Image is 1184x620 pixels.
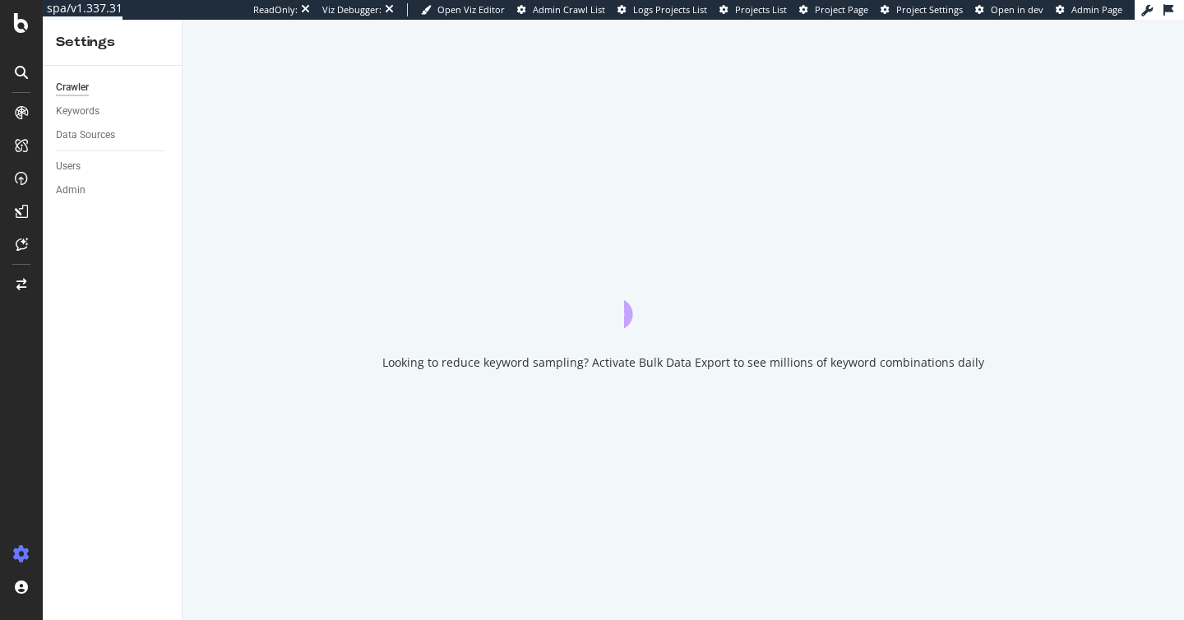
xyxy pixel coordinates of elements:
div: Crawler [56,79,89,96]
span: Project Page [815,3,868,16]
a: Admin Page [1056,3,1122,16]
a: Project Settings [881,3,963,16]
a: Keywords [56,103,170,120]
span: Logs Projects List [633,3,707,16]
span: Admin Crawl List [533,3,605,16]
div: Looking to reduce keyword sampling? Activate Bulk Data Export to see millions of keyword combinat... [382,354,984,371]
a: Project Page [799,3,868,16]
span: Open in dev [991,3,1043,16]
a: Data Sources [56,127,170,144]
div: Keywords [56,103,99,120]
a: Logs Projects List [617,3,707,16]
div: Users [56,158,81,175]
a: Users [56,158,170,175]
div: Data Sources [56,127,115,144]
div: ReadOnly: [253,3,298,16]
a: Open Viz Editor [421,3,505,16]
a: Projects List [719,3,787,16]
span: Projects List [735,3,787,16]
div: Admin [56,182,86,199]
a: Admin [56,182,170,199]
a: Admin Crawl List [517,3,605,16]
a: Open in dev [975,3,1043,16]
span: Admin Page [1071,3,1122,16]
div: animation [624,269,742,328]
a: Crawler [56,79,170,96]
div: Viz Debugger: [322,3,382,16]
div: Settings [56,33,169,52]
span: Project Settings [896,3,963,16]
span: Open Viz Editor [437,3,505,16]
